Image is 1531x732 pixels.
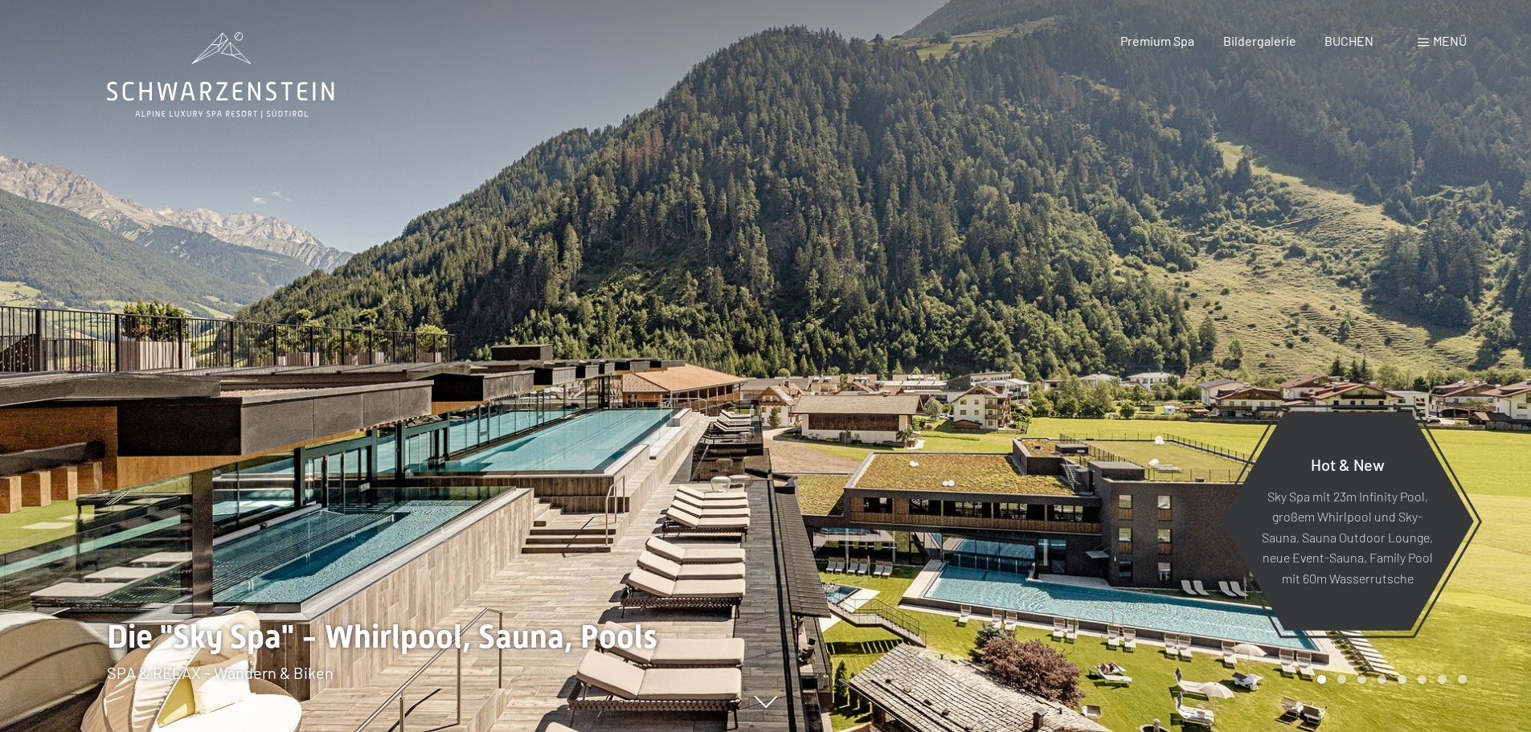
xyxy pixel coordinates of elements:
div: Carousel Page 6 [1418,675,1427,684]
div: Carousel Page 7 [1438,675,1447,684]
div: Carousel Page 1 (Current Slide) [1317,675,1326,684]
a: BUCHEN [1324,33,1373,48]
p: Sky Spa mit 23m Infinity Pool, großem Whirlpool und Sky-Sauna, Sauna Outdoor Lounge, neue Event-S... [1260,485,1435,588]
a: Hot & New Sky Spa mit 23m Infinity Pool, großem Whirlpool und Sky-Sauna, Sauna Outdoor Lounge, ne... [1220,411,1475,632]
div: Carousel Page 2 [1337,675,1346,684]
span: Hot & New [1311,454,1385,473]
div: Carousel Page 3 [1357,675,1366,684]
div: Carousel Page 8 [1458,675,1467,684]
div: Carousel Page 4 [1377,675,1386,684]
a: Premium Spa [1120,33,1194,48]
a: Bildergalerie [1223,33,1296,48]
div: Carousel Page 5 [1398,675,1406,684]
div: Carousel Pagination [1312,675,1467,684]
span: Menü [1433,33,1467,48]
